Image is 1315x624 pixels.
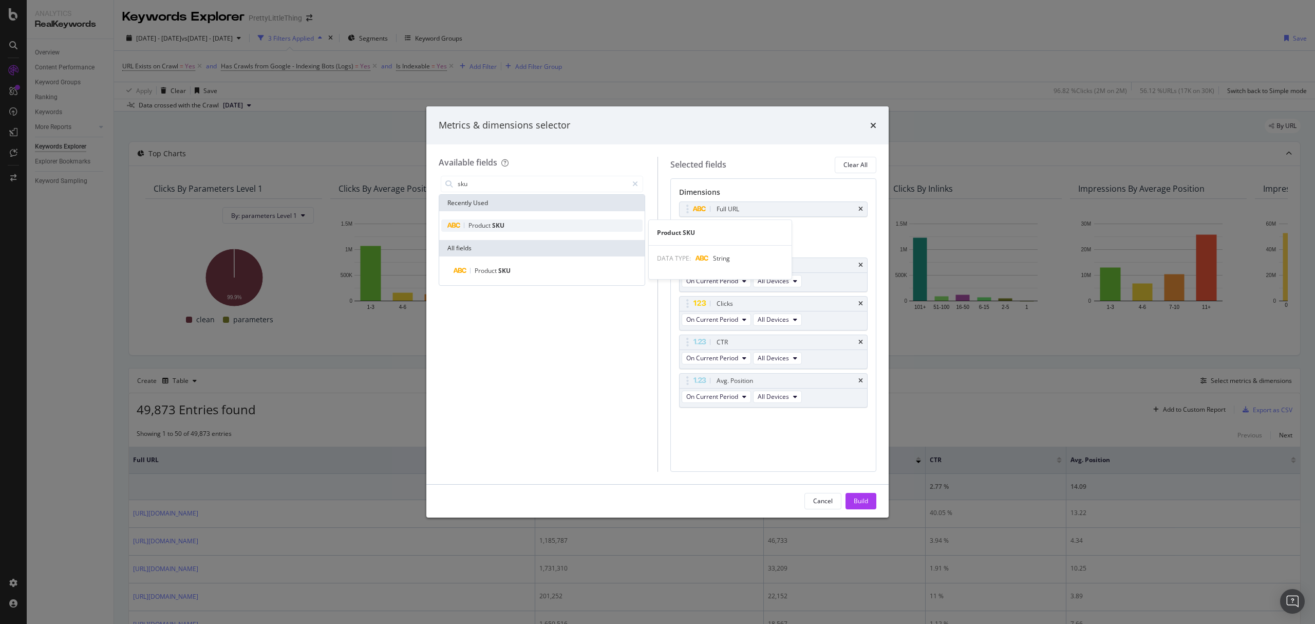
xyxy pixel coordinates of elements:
[686,354,738,362] span: On Current Period
[679,373,868,408] div: Avg. PositiontimesOn Current PeriodAll Devices
[468,221,492,230] span: Product
[758,277,789,285] span: All Devices
[686,277,738,285] span: On Current Period
[439,157,497,168] div: Available fields
[858,206,863,212] div: times
[813,497,833,505] div: Cancel
[670,159,726,171] div: Selected fields
[682,352,751,364] button: On Current Period
[713,254,730,263] span: String
[679,296,868,331] div: ClickstimesOn Current PeriodAll Devices
[1280,589,1305,614] div: Open Intercom Messenger
[758,315,789,324] span: All Devices
[758,392,789,401] span: All Devices
[682,314,751,326] button: On Current Period
[457,176,628,192] input: Search by field name
[498,266,511,275] span: SKU
[717,204,739,214] div: Full URL
[804,493,841,509] button: Cancel
[858,301,863,307] div: times
[492,221,504,230] span: SKU
[679,201,868,217] div: Full URLtimes
[753,275,802,287] button: All Devices
[657,254,691,263] span: DATA TYPE:
[846,493,876,509] button: Build
[753,391,802,403] button: All Devices
[717,299,733,309] div: Clicks
[649,228,792,237] div: Product SKU
[679,187,868,201] div: Dimensions
[843,160,868,169] div: Clear All
[870,119,876,132] div: times
[758,354,789,362] span: All Devices
[858,378,863,384] div: times
[682,275,751,287] button: On Current Period
[679,335,868,369] div: CTRtimesOn Current PeriodAll Devices
[439,240,645,256] div: All fields
[858,262,863,268] div: times
[717,337,728,347] div: CTR
[439,195,645,211] div: Recently Used
[426,106,889,518] div: modal
[682,391,751,403] button: On Current Period
[858,339,863,345] div: times
[854,497,868,505] div: Build
[686,392,738,401] span: On Current Period
[717,376,753,386] div: Avg. Position
[686,315,738,324] span: On Current Period
[835,157,876,173] button: Clear All
[439,119,570,132] div: Metrics & dimensions selector
[753,352,802,364] button: All Devices
[475,266,498,275] span: Product
[753,314,802,326] button: All Devices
